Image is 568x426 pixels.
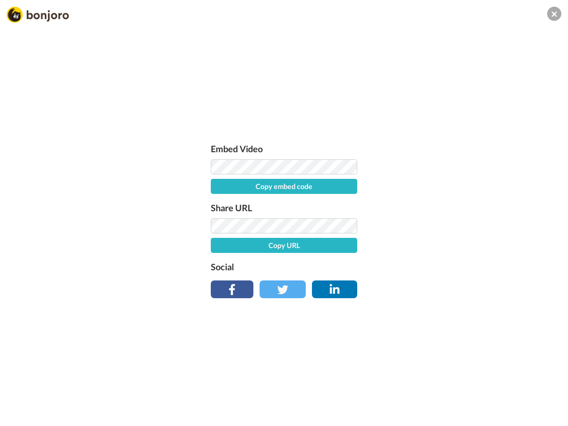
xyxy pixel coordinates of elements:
[7,7,69,23] img: Bonjoro Logo
[211,142,357,156] label: Embed Video
[211,201,357,215] label: Share URL
[211,179,357,194] button: Copy embed code
[211,238,357,253] button: Copy URL
[211,260,357,274] label: Social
